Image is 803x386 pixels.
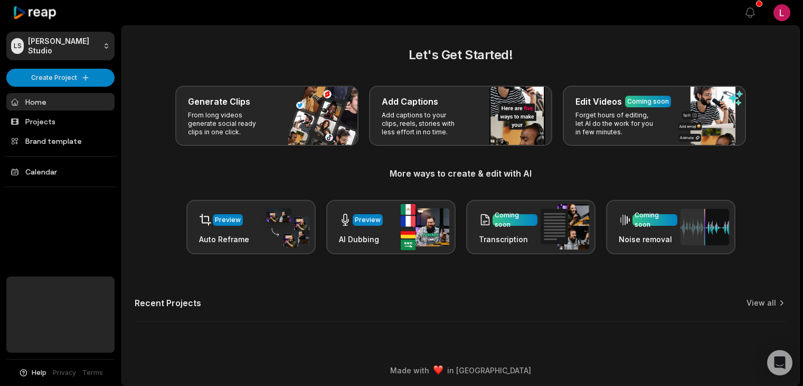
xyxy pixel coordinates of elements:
[382,95,438,108] h3: Add Captions
[382,111,464,136] p: Add captions to your clips, reels, stories with less effort in no time.
[6,132,115,150] a: Brand template
[215,215,241,225] div: Preview
[619,234,677,245] h3: Noise removal
[339,234,383,245] h3: AI Dubbing
[199,234,249,245] h3: Auto Reframe
[355,215,381,225] div: Preview
[747,298,776,308] a: View all
[575,111,657,136] p: Forget hours of editing, let AI do the work for you in few minutes.
[131,365,790,376] div: Made with in [GEOGRAPHIC_DATA]
[135,167,787,180] h3: More ways to create & edit with AI
[433,365,443,375] img: heart emoji
[135,45,787,65] h2: Let's Get Started!
[188,95,250,108] h3: Generate Clips
[82,368,103,378] a: Terms
[627,97,669,106] div: Coming soon
[18,368,46,378] button: Help
[401,204,449,250] img: ai_dubbing.png
[135,298,201,308] h2: Recent Projects
[28,36,99,56] p: [PERSON_NAME] Studio
[635,210,675,229] div: Coming soon
[6,93,115,111] a: Home
[6,113,115,130] a: Projects
[6,69,115,87] button: Create Project
[495,210,535,229] div: Coming soon
[53,368,76,378] a: Privacy
[6,163,115,180] a: Calendar
[479,234,537,245] h3: Transcription
[575,95,622,108] h3: Edit Videos
[681,209,729,245] img: noise_removal.png
[188,111,270,136] p: From long videos generate social ready clips in one click.
[32,368,46,378] span: Help
[261,207,309,248] img: auto_reframe.png
[767,350,792,375] div: Open Intercom Messenger
[11,38,24,54] div: LS
[541,204,589,250] img: transcription.png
